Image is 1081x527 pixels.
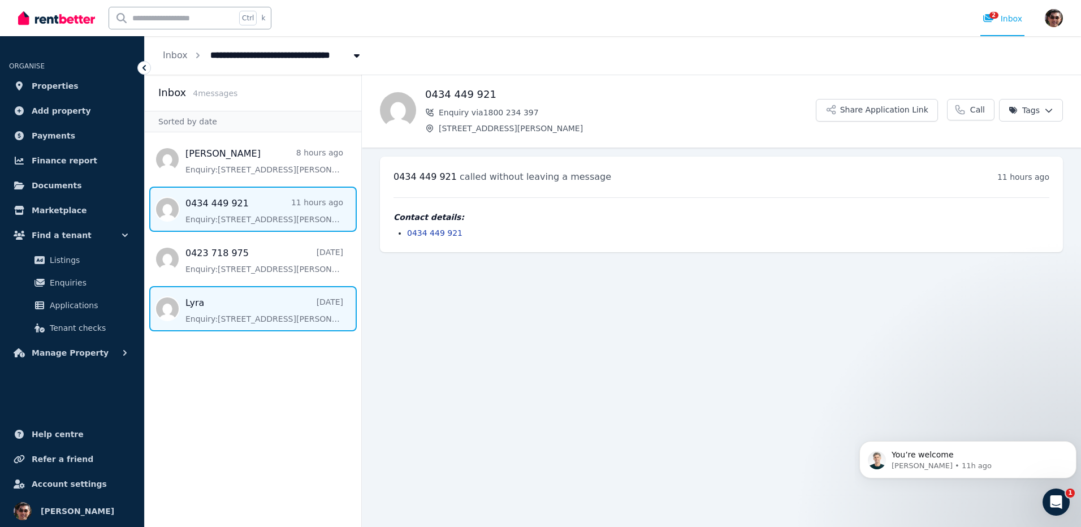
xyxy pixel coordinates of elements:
a: Applications [14,294,131,317]
iframe: Intercom notifications message [855,417,1081,496]
nav: Breadcrumb [145,36,380,75]
a: 0434 449 92111 hours agoEnquiry:[STREET_ADDRESS][PERSON_NAME]. [185,197,343,225]
span: Properties [32,79,79,93]
img: 0434 449 921 [380,92,416,128]
span: ORGANISE [9,62,45,70]
span: Call [970,104,985,115]
button: Manage Property [9,342,135,364]
span: called without leaving a message [460,171,611,182]
a: Listings [14,249,131,271]
span: Listings [50,253,126,267]
a: Refer a friend [9,448,135,470]
span: Tenant checks [50,321,126,335]
h4: Contact details: [394,211,1049,223]
nav: Message list [145,132,361,336]
img: David Lin [1045,9,1063,27]
h1: 0434 449 921 [425,87,816,102]
button: Find a tenant [9,224,135,247]
h2: Inbox [158,85,186,101]
a: 0423 718 975[DATE]Enquiry:[STREET_ADDRESS][PERSON_NAME]. [185,247,343,275]
img: David Lin [14,502,32,520]
span: Manage Property [32,346,109,360]
a: [PERSON_NAME]8 hours agoEnquiry:[STREET_ADDRESS][PERSON_NAME]. [185,147,343,175]
span: 1 [1066,489,1075,498]
span: Find a tenant [32,228,92,242]
span: Applications [50,299,126,312]
button: Share Application Link [816,99,938,122]
span: [STREET_ADDRESS][PERSON_NAME] [439,123,816,134]
span: 4 message s [193,89,237,98]
span: 0434 449 921 [394,171,457,182]
a: Add property [9,100,135,122]
a: 0434 449 921 [407,228,462,237]
span: Ctrl [239,11,257,25]
a: Lyra[DATE]Enquiry:[STREET_ADDRESS][PERSON_NAME]. [185,296,343,325]
span: Enquiries [50,276,126,290]
a: Payments [9,124,135,147]
a: Marketplace [9,199,135,222]
span: Documents [32,179,82,192]
a: Properties [9,75,135,97]
time: 11 hours ago [997,172,1049,182]
span: Enquiry via 1800 234 397 [439,107,816,118]
span: Account settings [32,477,107,491]
span: Add property [32,104,91,118]
a: Documents [9,174,135,197]
a: Finance report [9,149,135,172]
a: Account settings [9,473,135,495]
span: Marketplace [32,204,87,217]
span: Payments [32,129,75,142]
a: Help centre [9,423,135,446]
a: Inbox [163,50,188,61]
span: Refer a friend [32,452,93,466]
span: Finance report [32,154,97,167]
span: 2 [989,12,998,19]
a: Enquiries [14,271,131,294]
button: Tags [999,99,1063,122]
div: Sorted by date [145,111,361,132]
span: Help centre [32,427,84,441]
a: Tenant checks [14,317,131,339]
div: Inbox [983,13,1022,24]
img: RentBetter [18,10,95,27]
span: [PERSON_NAME] [41,504,114,518]
span: Tags [1009,105,1040,116]
iframe: Intercom live chat [1043,489,1070,516]
a: Call [947,99,994,120]
span: k [261,14,265,23]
